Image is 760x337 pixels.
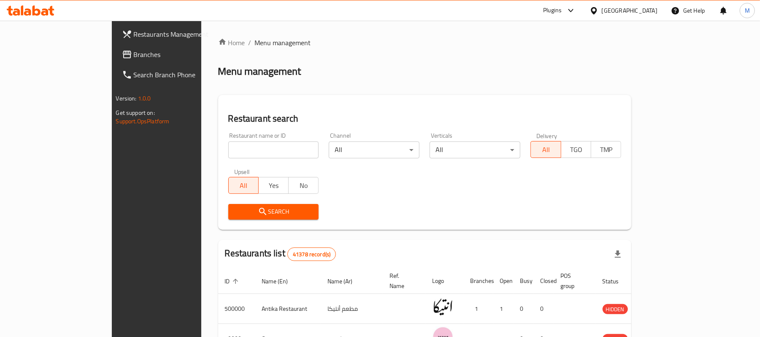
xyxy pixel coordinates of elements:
[292,179,315,192] span: No
[591,141,621,158] button: TMP
[218,65,301,78] h2: Menu management
[493,294,514,324] td: 1
[225,247,336,261] h2: Restaurants list
[745,6,750,15] span: M
[288,177,319,194] button: No
[514,294,534,324] td: 0
[530,141,561,158] button: All
[235,207,312,217] span: Search
[258,177,289,194] button: Yes
[328,276,364,286] span: Name (Ar)
[218,38,632,48] nav: breadcrumb
[534,144,557,156] span: All
[115,24,239,44] a: Restaurants Management
[543,5,562,16] div: Plugins
[561,141,591,158] button: TGO
[514,268,534,294] th: Busy
[228,177,259,194] button: All
[433,296,454,318] img: Antika Restaurant
[534,294,554,324] td: 0
[116,107,155,118] span: Get support on:
[134,70,232,80] span: Search Branch Phone
[115,65,239,85] a: Search Branch Phone
[116,93,137,104] span: Version:
[561,271,586,291] span: POS group
[565,144,588,156] span: TGO
[602,6,657,15] div: [GEOGRAPHIC_DATA]
[595,144,618,156] span: TMP
[608,244,628,264] div: Export file
[116,116,170,127] a: Support.OpsPlatform
[249,38,252,48] li: /
[603,304,628,314] span: HIDDEN
[493,268,514,294] th: Open
[228,112,622,125] h2: Restaurant search
[134,49,232,60] span: Branches
[464,294,493,324] td: 1
[426,268,464,294] th: Logo
[255,294,321,324] td: Antika Restaurant
[288,250,335,258] span: 41378 record(s)
[255,38,311,48] span: Menu management
[115,44,239,65] a: Branches
[228,141,319,158] input: Search for restaurant name or ID..
[232,179,255,192] span: All
[138,93,151,104] span: 1.0.0
[321,294,383,324] td: مطعم أنتيكا
[430,141,520,158] div: All
[225,276,241,286] span: ID
[329,141,419,158] div: All
[603,276,630,286] span: Status
[536,133,557,139] label: Delivery
[262,276,299,286] span: Name (En)
[464,268,493,294] th: Branches
[228,204,319,220] button: Search
[234,168,250,174] label: Upsell
[287,247,336,261] div: Total records count
[534,268,554,294] th: Closed
[390,271,416,291] span: Ref. Name
[262,179,285,192] span: Yes
[134,29,232,39] span: Restaurants Management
